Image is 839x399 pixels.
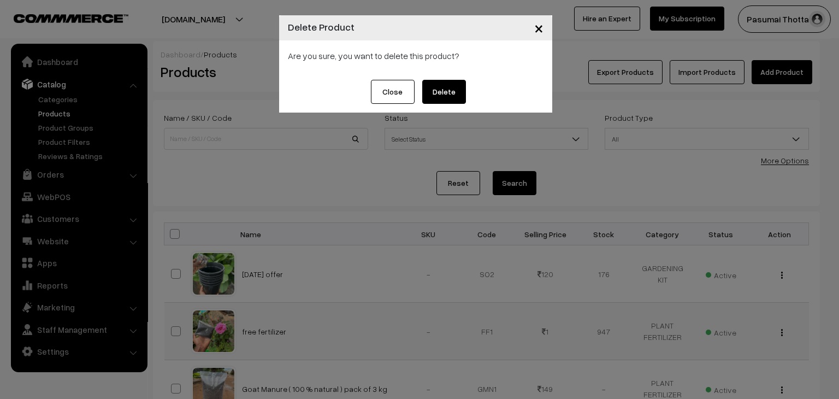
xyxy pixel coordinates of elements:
button: Close [525,11,552,45]
p: Are you sure, you want to delete this product? [288,49,543,62]
button: Delete [422,80,466,104]
span: × [534,17,543,38]
h4: Delete Product [288,20,354,34]
button: Close [371,80,415,104]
